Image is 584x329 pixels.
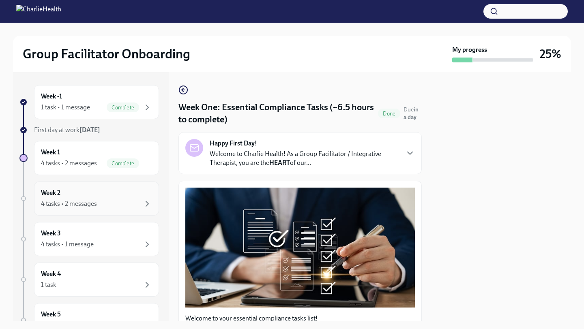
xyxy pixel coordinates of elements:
[41,280,56,289] div: 1 task
[23,46,190,62] h2: Group Facilitator Onboarding
[19,126,159,135] a: First day at work[DATE]
[41,269,61,278] h6: Week 4
[178,101,375,126] h4: Week One: Essential Compliance Tasks (~6.5 hours to complete)
[185,314,415,323] p: Welcome to your essential compliance tasks list!
[210,150,399,167] p: Welcome to Charlie Health! As a Group Facilitator / Integrative Therapist, you are the of our...
[107,105,139,111] span: Complete
[41,103,90,112] div: 1 task • 1 message
[404,106,422,121] span: September 9th, 2025 10:00
[19,263,159,297] a: Week 41 task
[16,5,61,18] img: CharlieHealth
[185,188,415,307] button: Zoom image
[404,106,419,121] span: Due
[107,160,139,167] span: Complete
[41,199,97,208] div: 4 tasks • 2 messages
[41,188,60,197] h6: Week 2
[19,182,159,216] a: Week 24 tasks • 2 messages
[19,141,159,175] a: Week 14 tasks • 2 messagesComplete
[19,222,159,256] a: Week 34 tasks • 1 message
[79,126,100,134] strong: [DATE]
[41,92,62,101] h6: Week -1
[41,148,60,157] h6: Week 1
[19,85,159,119] a: Week -11 task • 1 messageComplete
[41,229,61,238] h6: Week 3
[34,126,100,134] span: First day at work
[378,111,400,117] span: Done
[404,106,419,121] strong: in a day
[41,240,94,249] div: 4 tasks • 1 message
[452,45,487,54] strong: My progress
[41,159,97,168] div: 4 tasks • 2 messages
[269,159,290,167] strong: HEART
[540,47,561,61] h3: 25%
[210,139,257,148] strong: Happy First Day!
[41,310,61,319] h6: Week 5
